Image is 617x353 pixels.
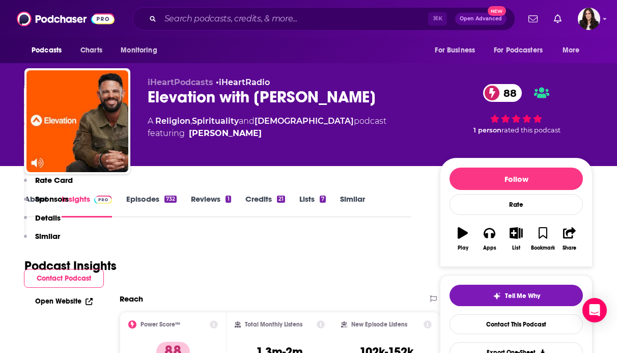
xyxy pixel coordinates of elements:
a: [DEMOGRAPHIC_DATA] [255,116,354,126]
button: Play [450,221,476,257]
a: 88 [483,84,522,102]
span: New [488,6,506,16]
div: Bookmark [531,245,555,251]
button: List [503,221,529,257]
button: open menu [24,41,75,60]
div: 732 [164,196,177,203]
div: Apps [483,245,496,251]
button: Open AdvancedNew [455,13,507,25]
button: open menu [487,41,557,60]
button: open menu [428,41,488,60]
div: Rate [450,194,583,215]
a: Show notifications dropdown [550,10,566,28]
button: tell me why sparkleTell Me Why [450,285,583,306]
span: Tell Me Why [505,292,540,300]
div: Search podcasts, credits, & more... [132,7,515,31]
a: Show notifications dropdown [524,10,542,28]
p: Sponsors [35,194,69,204]
h2: Power Score™ [141,321,180,328]
span: Charts [80,43,102,58]
span: rated this podcast [501,126,560,134]
a: Similar [340,194,365,218]
span: Monitoring [121,43,157,58]
a: Credits21 [245,194,285,218]
div: 88 1 personrated this podcast [440,77,593,141]
button: Sponsors [24,194,69,213]
div: Open Intercom Messenger [582,298,607,322]
input: Search podcasts, credits, & more... [160,11,428,27]
span: Podcasts [32,43,62,58]
span: 1 person [473,126,501,134]
img: Podchaser - Follow, Share and Rate Podcasts [17,9,115,29]
img: tell me why sparkle [493,292,501,300]
a: Reviews1 [191,194,231,218]
span: For Podcasters [494,43,543,58]
a: Contact This Podcast [450,314,583,334]
div: Share [563,245,576,251]
img: Elevation with Steven Furtick [26,70,128,172]
a: Spirituality [192,116,239,126]
button: Show profile menu [578,8,600,30]
button: Follow [450,168,583,190]
span: 88 [493,84,522,102]
h2: Reach [120,294,143,304]
span: ⌘ K [428,12,447,25]
img: User Profile [578,8,600,30]
span: Logged in as RebeccaShapiro [578,8,600,30]
span: featuring [148,127,386,140]
span: For Business [435,43,475,58]
span: , [190,116,192,126]
span: • [216,77,270,87]
div: A podcast [148,115,386,140]
a: Open Website [35,297,93,306]
div: List [512,245,520,251]
a: Episodes732 [126,194,177,218]
button: Apps [476,221,502,257]
a: iHeartRadio [219,77,270,87]
div: 21 [277,196,285,203]
h2: Total Monthly Listens [245,321,302,328]
button: Share [556,221,583,257]
button: Contact Podcast [24,269,104,288]
div: Play [458,245,468,251]
button: Details [24,213,61,232]
a: Steven Furtick [189,127,262,140]
div: 1 [226,196,231,203]
a: Religion [155,116,190,126]
span: Open Advanced [460,16,502,21]
button: open menu [114,41,170,60]
span: More [563,43,580,58]
a: Lists7 [299,194,326,218]
button: open menu [555,41,593,60]
div: 7 [320,196,326,203]
button: Bookmark [529,221,556,257]
button: Similar [24,231,60,250]
a: Charts [74,41,108,60]
p: Similar [35,231,60,241]
span: and [239,116,255,126]
p: Details [35,213,61,223]
h2: New Episode Listens [351,321,407,328]
span: iHeartPodcasts [148,77,213,87]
